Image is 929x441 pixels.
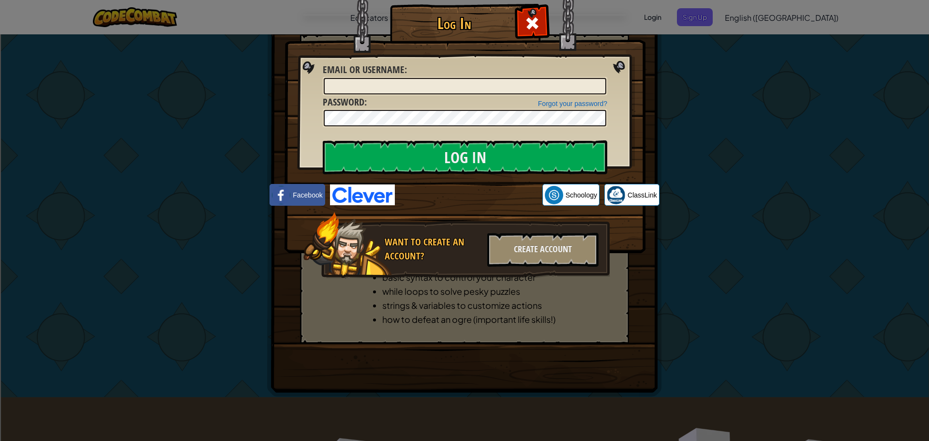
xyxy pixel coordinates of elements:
iframe: Sign in with Google Button [395,184,542,206]
div: Delete [4,30,925,39]
span: Password [323,95,364,108]
div: Sign out [4,47,925,56]
span: ClassLink [628,190,657,200]
div: Move To ... [4,21,925,30]
div: Want to create an account? [385,235,481,263]
img: clever-logo-blue.png [330,184,395,205]
label: : [323,63,407,77]
input: Log In [323,140,607,174]
div: Sort A > Z [4,4,925,13]
span: Facebook [293,190,322,200]
img: facebook_small.png [272,186,290,204]
div: Rename [4,56,925,65]
span: Schoology [566,190,597,200]
div: Move To ... [4,65,925,74]
a: Forgot your password? [538,100,607,107]
div: Sort New > Old [4,13,925,21]
div: Options [4,39,925,47]
span: Email or Username [323,63,405,76]
label: : [323,95,367,109]
div: Create Account [487,233,599,267]
img: classlink-logo-small.png [607,186,625,204]
img: schoology.png [545,186,563,204]
h1: Log In [392,15,516,32]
